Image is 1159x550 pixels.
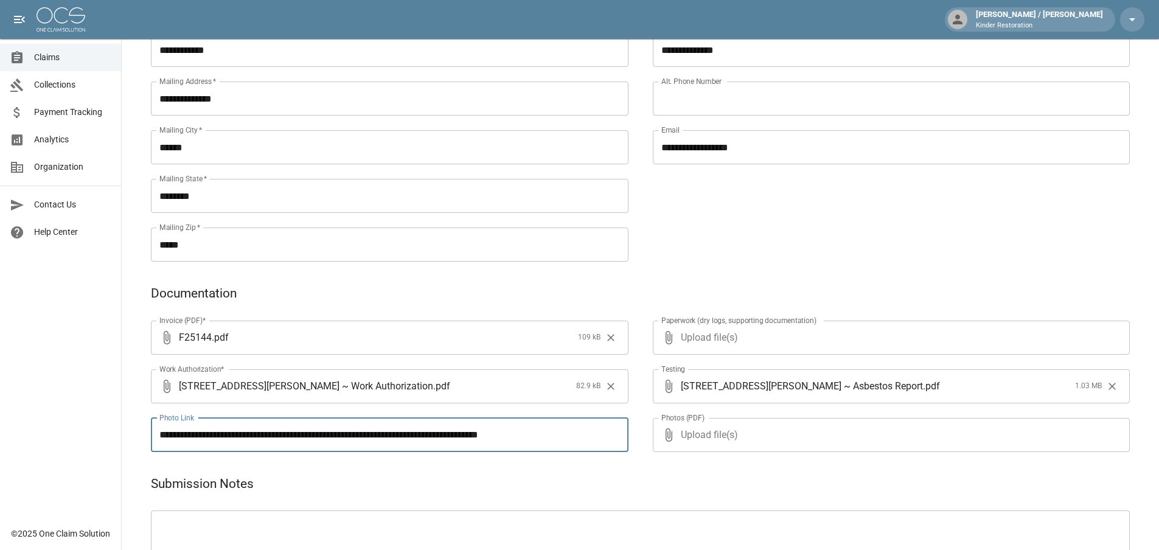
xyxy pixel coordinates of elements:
span: 82.9 kB [576,380,600,392]
label: Paperwork (dry logs, supporting documentation) [661,315,816,325]
span: Upload file(s) [681,418,1098,452]
span: 109 kB [578,332,600,344]
span: Payment Tracking [34,106,111,119]
label: Photos (PDF) [661,412,705,423]
div: © 2025 One Claim Solution [11,527,110,540]
label: Mailing Address [159,76,216,86]
span: Claims [34,51,111,64]
span: Upload file(s) [681,321,1098,355]
p: Kinder Restoration [976,21,1103,31]
span: [STREET_ADDRESS][PERSON_NAME] ~ Asbestos Report [681,379,923,393]
button: Clear [602,377,620,395]
span: Help Center [34,226,111,238]
label: Testing [661,364,685,374]
div: [PERSON_NAME] / [PERSON_NAME] [971,9,1108,30]
label: Email [661,125,680,135]
span: F25144 [179,330,212,344]
label: Alt. Phone Number [661,76,722,86]
label: Mailing Zip [159,222,201,232]
label: Photo Link [159,412,194,423]
label: Work Authorization* [159,364,224,374]
span: Contact Us [34,198,111,211]
span: . pdf [212,330,229,344]
button: open drawer [7,7,32,32]
label: Invoice (PDF)* [159,315,206,325]
label: Mailing City [159,125,203,135]
span: . pdf [433,379,450,393]
span: Organization [34,161,111,173]
button: Clear [1103,377,1121,395]
img: ocs-logo-white-transparent.png [37,7,85,32]
span: [STREET_ADDRESS][PERSON_NAME] ~ Work Authorization [179,379,433,393]
span: 1.03 MB [1075,380,1102,392]
span: Collections [34,78,111,91]
span: . pdf [923,379,940,393]
button: Clear [602,329,620,347]
label: Mailing State [159,173,207,184]
span: Analytics [34,133,111,146]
